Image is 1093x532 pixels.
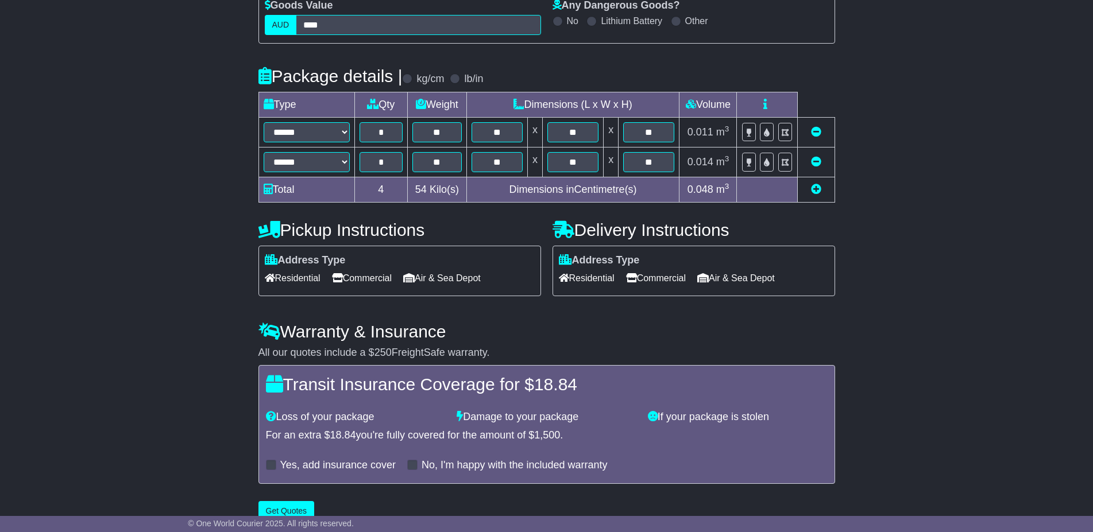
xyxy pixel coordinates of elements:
[604,147,619,177] td: x
[811,126,821,138] a: Remove this item
[266,429,828,442] div: For an extra $ you're fully covered for the amount of $ .
[534,375,577,394] span: 18.84
[685,15,708,26] label: Other
[258,501,315,521] button: Get Quotes
[725,182,729,191] sup: 3
[679,92,737,117] td: Volume
[716,126,729,138] span: m
[626,269,686,287] span: Commercial
[466,92,679,117] td: Dimensions (L x W x H)
[374,347,392,358] span: 250
[258,92,354,117] td: Type
[725,125,729,133] sup: 3
[725,154,729,163] sup: 3
[416,73,444,86] label: kg/cm
[466,177,679,202] td: Dimensions in Centimetre(s)
[266,375,828,394] h4: Transit Insurance Coverage for $
[332,269,392,287] span: Commercial
[408,177,467,202] td: Kilo(s)
[559,254,640,267] label: Address Type
[188,519,354,528] span: © One World Courier 2025. All rights reserved.
[403,269,481,287] span: Air & Sea Depot
[559,269,615,287] span: Residential
[811,156,821,168] a: Remove this item
[451,411,642,424] div: Damage to your package
[688,156,713,168] span: 0.014
[534,429,560,441] span: 1,500
[260,411,451,424] div: Loss of your package
[527,117,542,147] td: x
[422,459,608,472] label: No, I'm happy with the included warranty
[811,184,821,195] a: Add new item
[265,269,320,287] span: Residential
[601,15,662,26] label: Lithium Battery
[258,322,835,341] h4: Warranty & Insurance
[527,147,542,177] td: x
[280,459,396,472] label: Yes, add insurance cover
[258,177,354,202] td: Total
[354,177,408,202] td: 4
[604,117,619,147] td: x
[265,254,346,267] label: Address Type
[697,269,775,287] span: Air & Sea Depot
[415,184,427,195] span: 54
[258,347,835,359] div: All our quotes include a $ FreightSafe warranty.
[642,411,833,424] div: If your package is stolen
[354,92,408,117] td: Qty
[330,429,356,441] span: 18.84
[688,126,713,138] span: 0.011
[553,220,835,239] h4: Delivery Instructions
[567,15,578,26] label: No
[258,220,541,239] h4: Pickup Instructions
[258,67,403,86] h4: Package details |
[408,92,467,117] td: Weight
[688,184,713,195] span: 0.048
[464,73,483,86] label: lb/in
[716,184,729,195] span: m
[265,15,297,35] label: AUD
[716,156,729,168] span: m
